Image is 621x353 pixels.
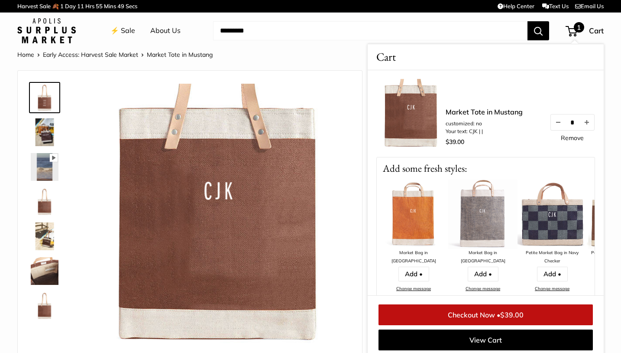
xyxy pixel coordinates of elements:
a: Help Center [498,3,534,10]
a: Early Access: Harvest Sale Market [43,51,138,59]
span: 1 [60,3,64,10]
li: Your text: CJK | | [446,127,523,135]
span: 11 [77,3,84,10]
span: $39.00 [500,311,524,319]
a: Market Tote in Mustang [446,107,523,117]
li: customized: no [446,120,523,127]
a: Change message [396,286,431,291]
img: Market Tote in Mustang [31,188,58,216]
span: 49 [117,3,124,10]
a: Add • [537,267,568,281]
a: 1 Cart [566,24,604,38]
button: Increase quantity by 1 [579,114,594,130]
a: Change message [466,286,500,291]
span: $39.00 [446,138,464,146]
span: Secs [126,3,137,10]
span: Hrs [85,3,94,10]
div: Market Bag in [GEOGRAPHIC_DATA] [379,249,448,265]
span: Day [65,3,76,10]
a: ⚡️ Sale [110,24,135,37]
span: Cart [589,26,604,35]
button: Search [527,21,549,40]
input: Quantity [566,118,579,126]
button: Decrease quantity by 1 [551,114,566,130]
a: Home [17,51,34,59]
img: Market Tote in Mustang [31,292,58,320]
img: Market Tote in Mustang [31,257,58,285]
div: Market Bag in [GEOGRAPHIC_DATA] [448,249,517,265]
a: Change message [535,286,569,291]
a: Market Tote in Mustang [29,151,60,183]
img: Market Tote in Mustang [31,153,58,181]
div: Petite Market Bag in Navy Checker [517,249,587,265]
input: Search... [213,21,527,40]
a: Market Tote in Mustang [29,186,60,217]
span: Market Tote in Mustang [147,51,213,59]
a: Market Tote in Mustang [29,255,60,287]
img: Market Tote in Mustang [31,222,58,250]
a: Email Us [575,3,604,10]
span: Cart [376,49,396,65]
img: Market Tote in Mustang [31,84,58,111]
a: About Us [150,24,181,37]
a: Add • [468,267,498,281]
a: Market Tote in Mustang [29,82,60,113]
img: Market Tote in Mustang [31,118,58,146]
a: View Cart [378,330,593,350]
img: customizer-prod [87,84,349,346]
a: Market Tote in Mustang [29,221,60,252]
a: Remove [561,135,584,141]
a: Checkout Now •$39.00 [378,304,593,325]
img: Apolis: Surplus Market [17,18,76,43]
span: 55 [96,3,103,10]
span: 1 [574,22,584,33]
span: Mins [104,3,116,10]
p: Add some fresh styles: [377,157,595,180]
a: Text Us [542,3,569,10]
a: Market Tote in Mustang [29,117,60,148]
nav: Breadcrumb [17,49,213,60]
a: Market Tote in Mustang [29,290,60,321]
a: Add • [398,267,429,281]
